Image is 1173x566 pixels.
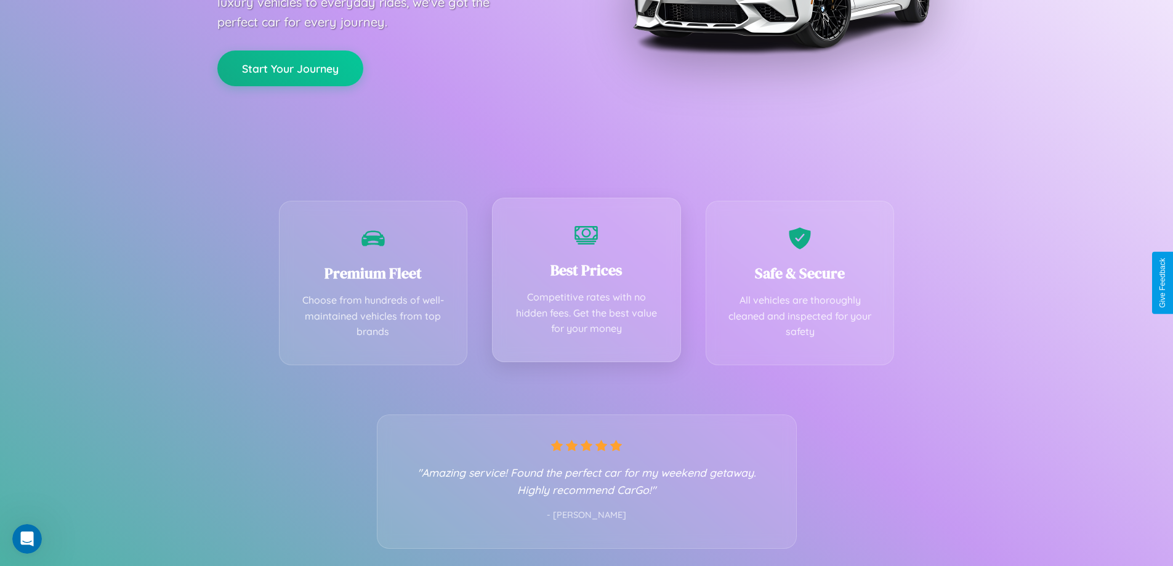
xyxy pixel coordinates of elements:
div: Give Feedback [1158,258,1167,308]
p: All vehicles are thoroughly cleaned and inspected for your safety [725,293,876,340]
p: "Amazing service! Found the perfect car for my weekend getaway. Highly recommend CarGo!" [402,464,772,498]
button: Start Your Journey [217,51,363,86]
iframe: Intercom live chat [12,524,42,554]
h3: Premium Fleet [298,263,449,283]
p: - [PERSON_NAME] [402,507,772,524]
h3: Safe & Secure [725,263,876,283]
p: Competitive rates with no hidden fees. Get the best value for your money [511,289,662,337]
p: Choose from hundreds of well-maintained vehicles from top brands [298,293,449,340]
h3: Best Prices [511,260,662,280]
